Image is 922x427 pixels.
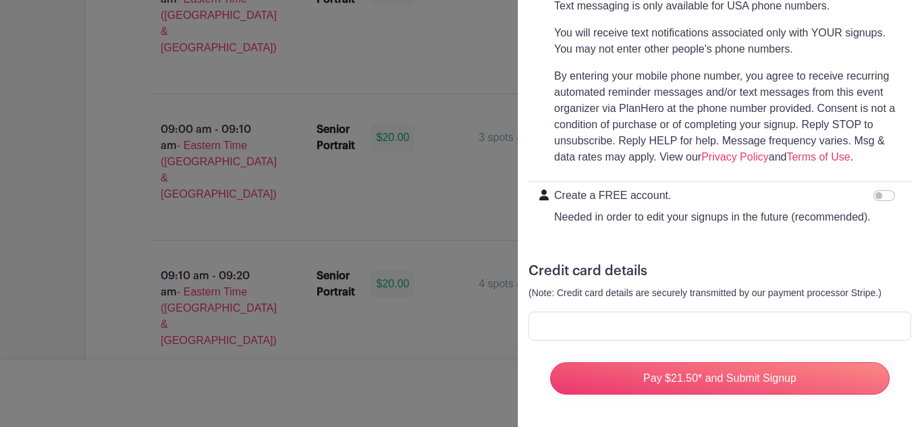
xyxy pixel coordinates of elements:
[528,287,882,298] small: (Note: Credit card details are securely transmitted by our payment processor Stripe.)
[554,25,900,57] p: You will receive text notifications associated only with YOUR signups. You may not enter other pe...
[550,362,890,395] input: Pay $21.50* and Submit Signup
[537,320,902,333] iframe: Secure card payment input frame
[701,151,769,163] a: Privacy Policy
[786,151,850,163] a: Terms of Use
[528,263,911,279] h5: Credit card details
[554,209,871,225] p: Needed in order to edit your signups in the future (recommended).
[554,188,871,204] p: Create a FREE account.
[554,68,900,165] p: By entering your mobile phone number, you agree to receive recurring automated reminder messages ...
